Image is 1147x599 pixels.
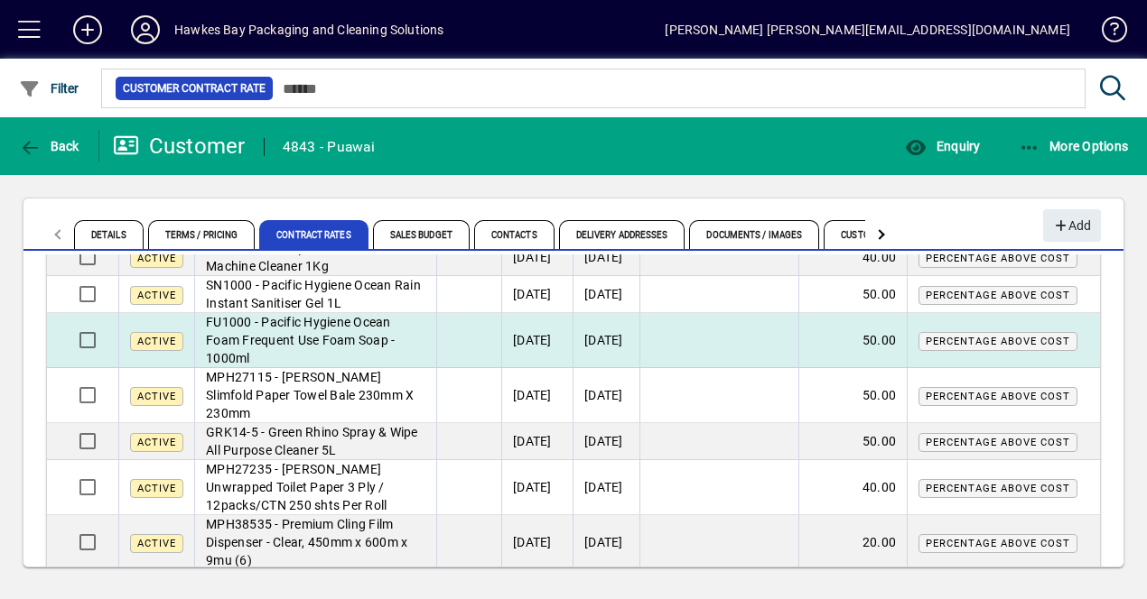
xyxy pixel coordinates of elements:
[194,239,436,276] td: COFMAC01 - Supreme Coffee Machine Cleaner 1Kg
[259,220,368,249] span: Contract Rates
[900,130,984,162] button: Enquiry
[501,368,573,423] td: [DATE]
[798,313,907,368] td: 50.00
[174,15,444,44] div: Hawkes Bay Packaging and Cleaning Solutions
[798,515,907,570] td: 20.00
[798,423,907,460] td: 50.00
[501,313,573,368] td: [DATE]
[194,460,436,515] td: MPH27235 - [PERSON_NAME] Unwrapped Toilet Paper 3 Ply / 12packs/CTN 250 shts Per Roll
[14,130,84,162] button: Back
[19,81,79,96] span: Filter
[573,368,639,423] td: [DATE]
[926,290,1070,301] span: Percentage above cost
[137,336,176,347] span: Active
[117,14,174,46] button: Profile
[148,220,256,249] span: Terms / Pricing
[1043,209,1101,242] button: Add
[137,253,176,264] span: Active
[501,276,573,313] td: [DATE]
[798,460,907,515] td: 40.00
[926,253,1070,264] span: Percentage above cost
[573,239,639,276] td: [DATE]
[194,368,436,423] td: MPH27115 - [PERSON_NAME] Slimfold Paper Towel Bale 230mm X 230mm
[501,515,573,570] td: [DATE]
[19,139,79,153] span: Back
[573,276,639,313] td: [DATE]
[501,239,573,276] td: [DATE]
[194,423,436,460] td: GRK14-5 - Green Rhino Spray & Wipe All Purpose Cleaner 5L
[1052,211,1091,241] span: Add
[926,483,1070,494] span: Percentage above cost
[194,276,436,313] td: SN1000 - Pacific Hygiene Ocean Rain Instant Sanitiser Gel 1L
[573,460,639,515] td: [DATE]
[1014,130,1133,162] button: More Options
[689,220,819,249] span: Documents / Images
[573,313,639,368] td: [DATE]
[194,515,436,570] td: MPH38535 - Premium Cling Film Dispenser - Clear, 450mm x 600m x 9mu (6)
[1088,4,1124,62] a: Knowledge Base
[926,336,1070,347] span: Percentage above cost
[373,220,470,249] span: Sales Budget
[926,391,1070,402] span: Percentage above cost
[123,79,266,97] span: Customer Contract Rate
[559,220,685,249] span: Delivery Addresses
[137,290,176,301] span: Active
[798,368,907,423] td: 50.00
[137,437,176,448] span: Active
[798,276,907,313] td: 50.00
[74,220,144,249] span: Details
[14,72,84,105] button: Filter
[501,460,573,515] td: [DATE]
[798,239,907,276] td: 40.00
[501,423,573,460] td: [DATE]
[926,538,1070,549] span: Percentage above cost
[137,538,176,549] span: Active
[665,15,1070,44] div: [PERSON_NAME] [PERSON_NAME][EMAIL_ADDRESS][DOMAIN_NAME]
[283,133,375,161] div: 4843 - Puawai
[926,437,1070,448] span: Percentage above cost
[194,313,436,368] td: FU1000 - Pacific Hygiene Ocean Foam Frequent Use Foam Soap - 1000ml
[824,220,925,249] span: Custom Fields
[137,483,176,494] span: Active
[573,515,639,570] td: [DATE]
[1019,139,1129,153] span: More Options
[573,423,639,460] td: [DATE]
[474,220,555,249] span: Contacts
[905,139,980,153] span: Enquiry
[113,132,246,161] div: Customer
[137,391,176,402] span: Active
[59,14,117,46] button: Add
